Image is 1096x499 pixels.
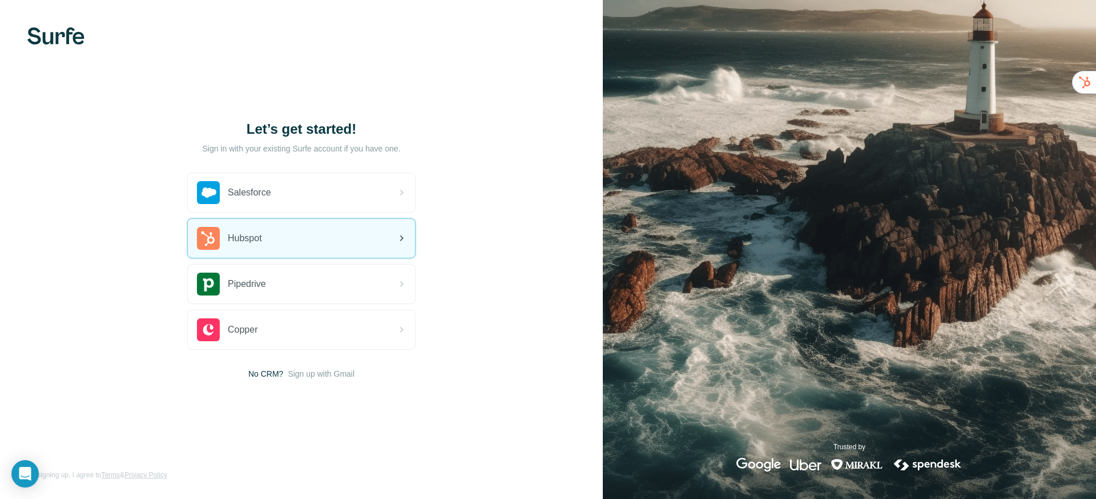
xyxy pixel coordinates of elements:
img: mirakl's logo [831,458,883,472]
span: No CRM? [248,368,283,380]
span: Salesforce [228,186,271,199]
span: Copper [228,323,257,337]
span: Hubspot [228,231,262,245]
img: uber's logo [790,458,821,472]
p: Trusted by [833,442,865,452]
span: Pipedrive [228,277,266,291]
img: Surfe's logo [27,27,84,45]
a: Privacy Policy [124,471,167,479]
span: By signing up, I agree to & [27,470,167,480]
img: copper's logo [197,318,220,341]
img: salesforce's logo [197,181,220,204]
button: Sign up with Gmail [288,368,354,380]
div: Open Intercom Messenger [11,460,39,488]
img: google's logo [736,458,781,472]
img: hubspot's logo [197,227,220,250]
a: Terms [101,471,120,479]
p: Sign in with your existing Surfe account if you have one. [202,143,400,154]
h1: Let’s get started! [187,120,416,138]
img: spendesk's logo [892,458,963,472]
img: pipedrive's logo [197,273,220,296]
